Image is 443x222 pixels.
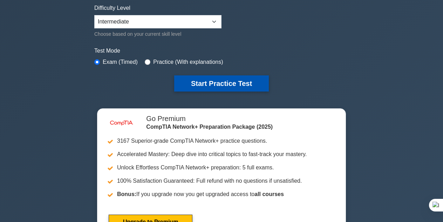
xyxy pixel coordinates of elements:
label: Practice (With explanations) [153,58,223,66]
label: Difficulty Level [94,4,130,12]
label: Exam (Timed) [103,58,138,66]
label: Test Mode [94,47,349,55]
button: Start Practice Test [174,75,269,92]
div: Choose based on your current skill level [94,30,221,38]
